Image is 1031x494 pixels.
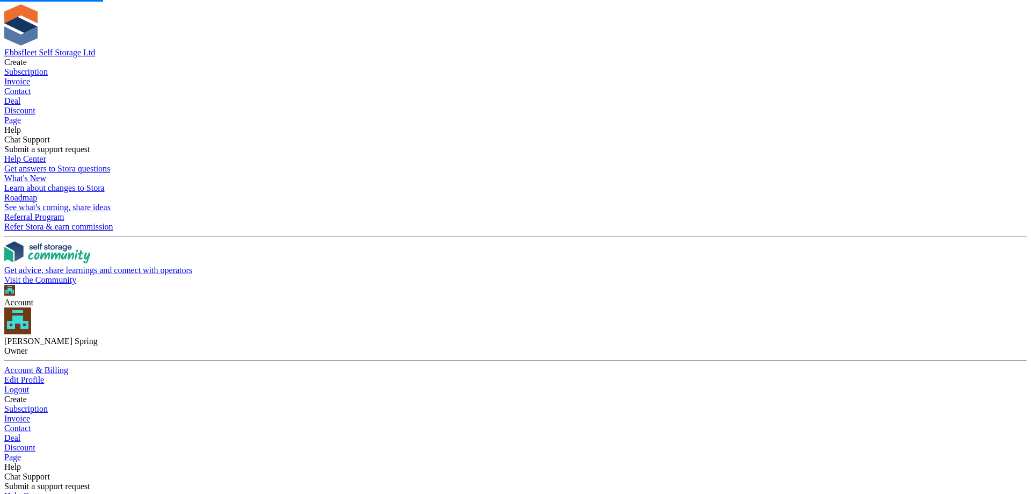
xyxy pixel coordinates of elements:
[4,174,1027,193] a: What's New Learn about changes to Stora
[4,298,33,307] span: Account
[4,385,1027,395] a: Logout
[4,77,1027,87] a: Invoice
[4,212,1027,232] a: Referral Program Refer Stora & earn commission
[4,433,1027,443] a: Deal
[4,212,64,221] span: Referral Program
[4,266,1027,275] div: Get advice, share learnings and connect with operators
[4,116,1027,125] a: Page
[4,337,1027,346] div: [PERSON_NAME] Spring
[4,135,50,144] span: Chat Support
[4,174,46,183] span: What's New
[4,404,1027,414] a: Subscription
[4,154,46,163] span: Help Center
[4,424,1027,433] a: Contact
[4,4,38,46] img: stora-icon-8386f47178a22dfd0bd8f6a31ec36ba5ce8667c1dd55bd0f319d3a0aa187defe.svg
[4,106,1027,116] a: Discount
[4,443,1027,453] a: Discount
[4,395,27,404] span: Create
[4,414,1027,424] a: Invoice
[4,285,15,296] img: George Spring
[4,275,76,284] span: Visit the Community
[4,241,90,263] img: community-logo-e120dcb29bea30313fccf008a00513ea5fe9ad107b9d62852cae38739ed8438e.svg
[4,346,1027,356] div: Owner
[4,375,1027,385] a: Edit Profile
[4,241,1027,285] a: Get advice, share learnings and connect with operators Visit the Community
[4,193,37,202] span: Roadmap
[4,453,1027,462] a: Page
[4,203,1027,212] div: See what's coming, share ideas
[4,472,50,481] span: Chat Support
[4,67,1027,77] a: Subscription
[4,482,1027,491] div: Submit a support request
[4,222,1027,232] div: Refer Stora & earn commission
[4,125,21,134] span: Help
[4,193,1027,212] a: Roadmap See what's coming, share ideas
[4,58,27,67] span: Create
[4,462,21,471] span: Help
[4,96,1027,106] a: Deal
[4,366,1027,375] a: Account & Billing
[4,145,1027,154] div: Submit a support request
[4,87,1027,96] a: Contact
[4,154,1027,174] a: Help Center Get answers to Stora questions
[4,183,1027,193] div: Learn about changes to Stora
[4,164,1027,174] div: Get answers to Stora questions
[4,307,31,334] img: George Spring
[4,48,95,57] a: Ebbsfleet Self Storage Ltd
